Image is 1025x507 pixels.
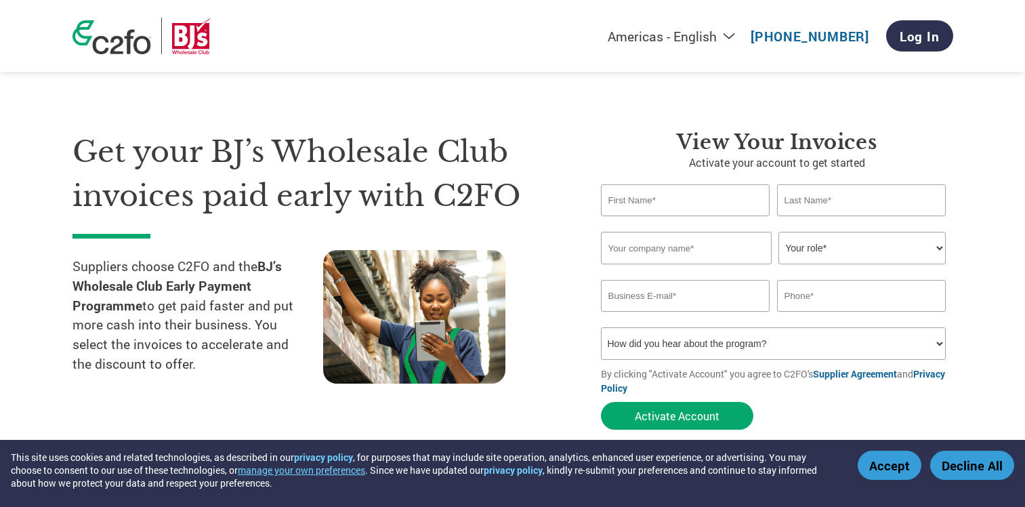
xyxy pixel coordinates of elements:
[601,367,945,394] a: Privacy Policy
[601,232,772,264] input: Your company name*
[601,184,770,216] input: First Name*
[172,18,211,54] img: BJ’s Wholesale Club
[858,451,921,480] button: Accept
[777,184,946,216] input: Last Name*
[601,218,770,226] div: Invalid first name or first name is too long
[777,313,946,322] div: Inavlid Phone Number
[11,451,838,489] div: This site uses cookies and related technologies, as described in our , for purposes that may incl...
[601,402,753,430] button: Activate Account
[601,130,953,155] h3: View your invoices
[238,464,365,476] button: manage your own preferences
[484,464,543,476] a: privacy policy
[778,232,946,264] select: Title/Role
[601,155,953,171] p: Activate your account to get started
[72,20,151,54] img: c2fo logo
[601,367,953,395] p: By clicking "Activate Account" you agree to C2FO's and
[72,258,282,314] strong: BJ’s Wholesale Club Early Payment Programme
[72,130,560,218] h1: Get your BJ’s Wholesale Club invoices paid early with C2FO
[323,250,505,384] img: supply chain worker
[601,266,946,275] div: Invalid company name or company name is too long
[601,313,770,322] div: Inavlid Email Address
[294,451,353,464] a: privacy policy
[72,257,323,374] p: Suppliers choose C2FO and the to get paid faster and put more cash into their business. You selec...
[751,28,869,45] a: [PHONE_NUMBER]
[886,20,953,52] a: Log In
[777,280,946,312] input: Phone*
[601,280,770,312] input: Invalid Email format
[813,367,897,380] a: Supplier Agreement
[777,218,946,226] div: Invalid last name or last name is too long
[930,451,1014,480] button: Decline All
